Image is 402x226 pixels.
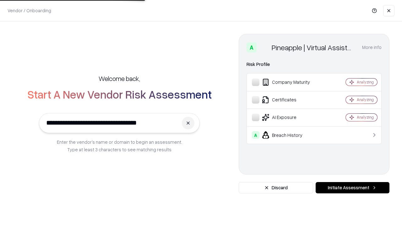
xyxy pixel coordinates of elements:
[252,131,327,139] div: Breach History
[252,114,327,121] div: AI Exposure
[252,131,259,139] div: A
[57,138,182,153] p: Enter the vendor’s name or domain to begin an assessment. Type at least 3 characters to see match...
[357,115,374,120] div: Analyzing
[247,42,257,52] div: A
[8,7,51,14] p: Vendor / Onboarding
[99,74,140,83] h5: Welcome back,
[259,42,269,52] img: Pineapple | Virtual Assistant Agency
[27,88,212,100] h2: Start A New Vendor Risk Assessment
[239,182,313,193] button: Discard
[362,42,382,53] button: More info
[357,79,374,85] div: Analyzing
[316,182,389,193] button: Initiate Assessment
[272,42,355,52] div: Pineapple | Virtual Assistant Agency
[252,96,327,104] div: Certificates
[252,78,327,86] div: Company Maturity
[247,61,382,68] div: Risk Profile
[357,97,374,102] div: Analyzing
